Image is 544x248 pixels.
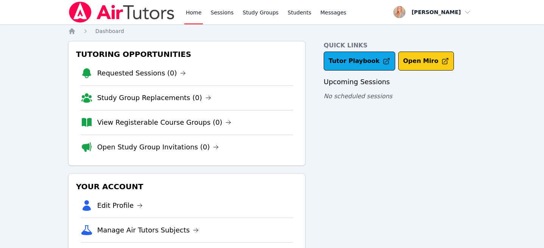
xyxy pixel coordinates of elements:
[68,27,476,35] nav: Breadcrumb
[324,93,392,100] span: No scheduled sessions
[75,47,299,61] h3: Tutoring Opportunities
[324,77,476,87] h3: Upcoming Sessions
[95,27,124,35] a: Dashboard
[68,2,175,23] img: Air Tutors
[97,225,199,235] a: Manage Air Tutors Subjects
[75,180,299,193] h3: Your Account
[95,28,124,34] span: Dashboard
[97,117,232,128] a: View Registerable Course Groups (0)
[320,9,346,16] span: Messages
[97,142,219,152] a: Open Study Group Invitations (0)
[324,41,476,50] h4: Quick Links
[97,200,143,211] a: Edit Profile
[97,68,186,78] a: Requested Sessions (0)
[324,52,395,71] a: Tutor Playbook
[97,93,211,103] a: Study Group Replacements (0)
[398,52,454,71] button: Open Miro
